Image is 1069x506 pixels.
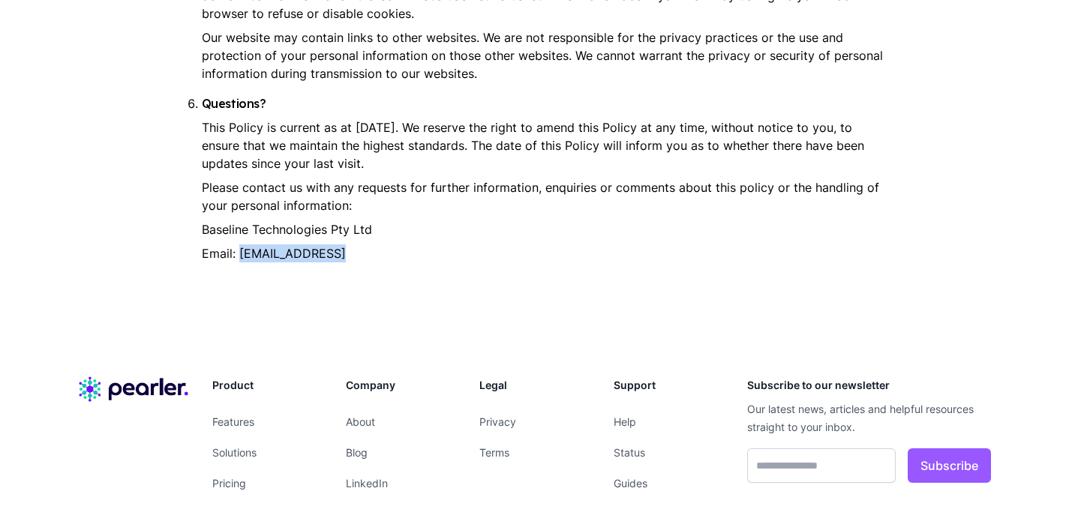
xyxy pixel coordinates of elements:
p: Please contact us with any requests for further information, enquiries or comments about this pol... [202,178,886,214]
a: LinkedIn [346,477,388,490]
p: This Policy is current as at [DATE]. We reserve the right to amend this Policy at any time, witho... [202,118,886,172]
img: Company name [79,376,188,402]
p: Email: [EMAIL_ADDRESS] [202,244,886,262]
h3: Subscribe to our newsletter [747,376,991,394]
a: Terms [479,446,509,459]
button: Subscribe [908,448,991,483]
a: Pricing [212,477,246,490]
a: Blog [346,446,368,459]
p: Our latest news, articles and helpful resources straight to your inbox. [747,400,991,436]
p: Baseline Technologies Pty Ltd [202,220,886,238]
a: Features [212,415,254,428]
a: Status [614,446,645,459]
p: Our website may contain links to other websites. We are not responsible for the privacy practices... [202,28,886,82]
a: About [346,415,375,428]
h3: Legal [479,376,589,394]
h3: Company [346,376,455,394]
a: Help [614,415,636,428]
a: Guides [614,477,647,490]
h4: Questions? [202,94,886,112]
a: Privacy [479,415,516,428]
h3: Support [614,376,723,394]
h3: Product [212,376,322,394]
a: Solutions [212,446,257,459]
